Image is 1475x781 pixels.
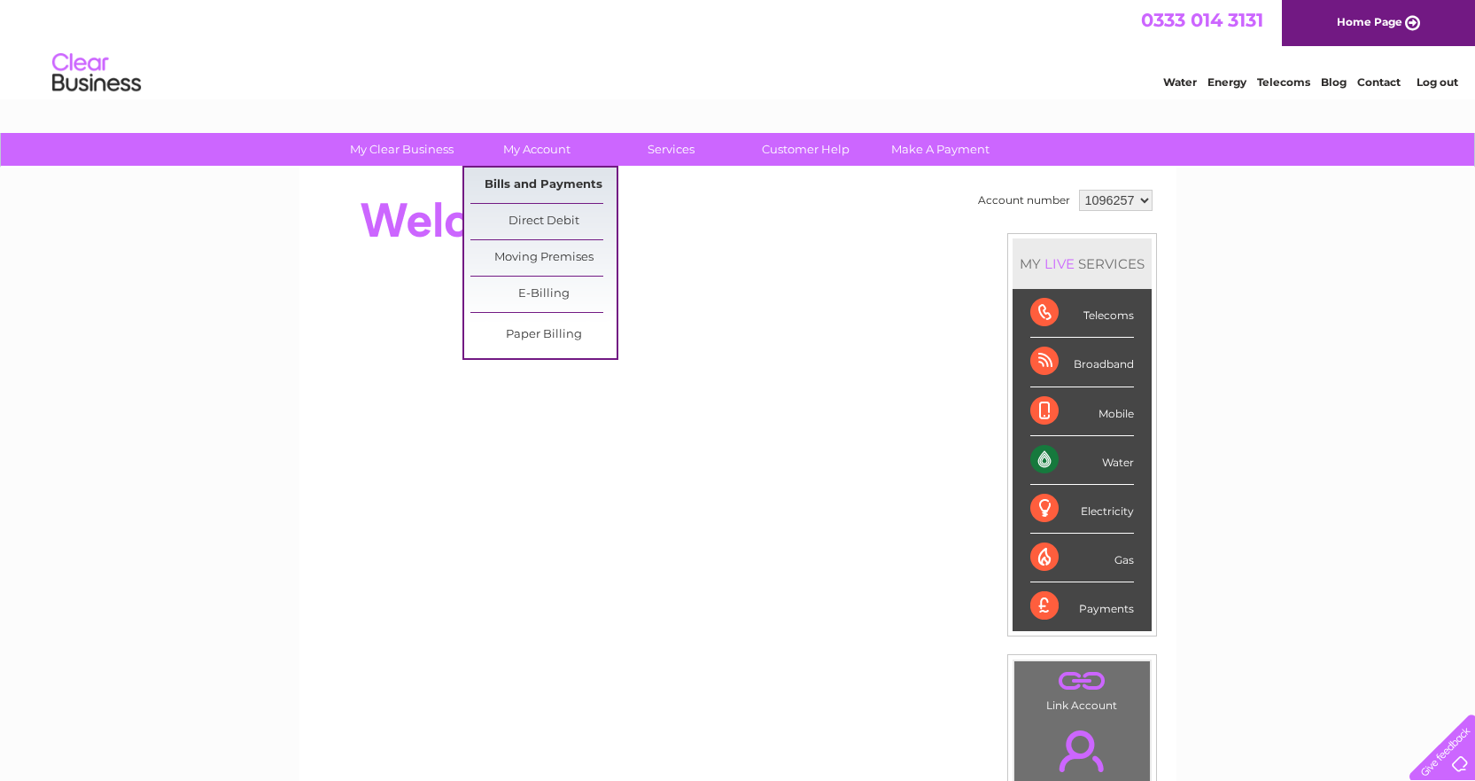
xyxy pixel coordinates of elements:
[1030,436,1134,485] div: Water
[1030,485,1134,534] div: Electricity
[1141,9,1263,31] a: 0333 014 3131
[867,133,1013,166] a: Make A Payment
[1013,238,1152,289] div: MY SERVICES
[470,204,617,239] a: Direct Debit
[974,185,1075,215] td: Account number
[1163,75,1197,89] a: Water
[1013,660,1151,716] td: Link Account
[1030,582,1134,630] div: Payments
[470,317,617,353] a: Paper Billing
[1019,666,1145,697] a: .
[1030,289,1134,338] div: Telecoms
[1257,75,1310,89] a: Telecoms
[1030,387,1134,436] div: Mobile
[1417,75,1458,89] a: Log out
[329,133,475,166] a: My Clear Business
[1041,255,1078,272] div: LIVE
[470,240,617,276] a: Moving Premises
[1321,75,1347,89] a: Blog
[1357,75,1401,89] a: Contact
[51,46,142,100] img: logo.png
[1030,534,1134,582] div: Gas
[1207,75,1246,89] a: Energy
[470,168,617,203] a: Bills and Payments
[470,277,617,312] a: E-Billing
[1030,338,1134,387] div: Broadband
[320,10,1157,86] div: Clear Business is a trading name of Verastar Limited (registered in [GEOGRAPHIC_DATA] No. 3667643...
[598,133,744,166] a: Services
[463,133,609,166] a: My Account
[733,133,879,166] a: Customer Help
